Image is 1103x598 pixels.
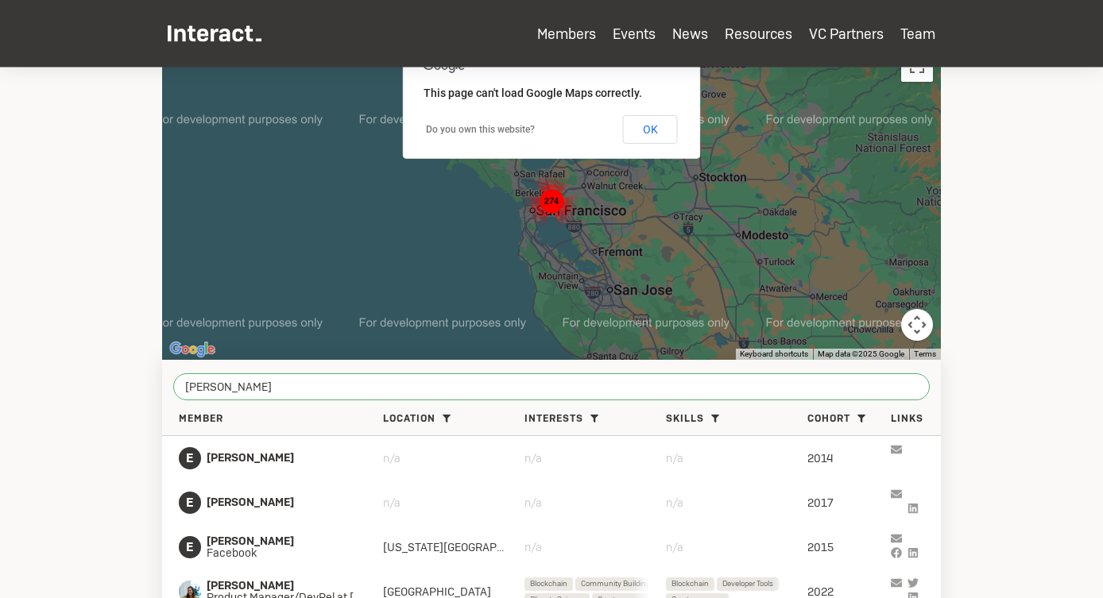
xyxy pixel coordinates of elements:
div: 2015 [807,540,891,554]
span: Links [891,413,923,426]
button: OK [623,115,678,144]
span: Interests [524,413,583,426]
button: Keyboard shortcuts [740,349,808,360]
div: 2017 [807,496,891,510]
span: This page can't load Google Maps correctly. [424,87,642,99]
span: Map data ©2025 Google [818,349,904,358]
div: 274 [525,175,578,227]
span: [PERSON_NAME] [207,496,355,509]
span: Cohort [807,413,850,426]
img: Interact Logo [168,25,261,42]
a: Resources [725,25,792,43]
span: Skills [666,413,704,426]
a: Open this area in Google Maps (opens a new window) [166,339,219,360]
div: [US_STATE][GEOGRAPHIC_DATA], [GEOGRAPHIC_DATA] [383,540,524,554]
a: News [672,25,708,43]
span: Facebook [207,547,355,560]
a: Terms [914,349,936,358]
button: Map camera controls [901,309,933,341]
span: Location [383,413,435,426]
a: Do you own this website? [426,124,535,135]
span: E [179,447,201,469]
span: Member [179,413,223,426]
img: Google [166,339,219,360]
a: Members [537,25,596,43]
a: VC Partners [809,25,884,43]
span: E [179,536,201,558]
span: Developer Tools [722,577,773,591]
span: Blockchain [530,577,567,591]
span: [PERSON_NAME] [207,580,383,592]
span: Community Building [581,577,650,591]
input: Search by name, company, cohort, interests, and more... [173,373,930,400]
span: [PERSON_NAME] [207,535,355,548]
a: Team [900,25,935,43]
span: E [179,492,201,514]
a: Events [613,25,656,43]
div: 2014 [807,451,891,465]
span: Blockchain [671,577,709,591]
span: [PERSON_NAME] [207,452,355,465]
